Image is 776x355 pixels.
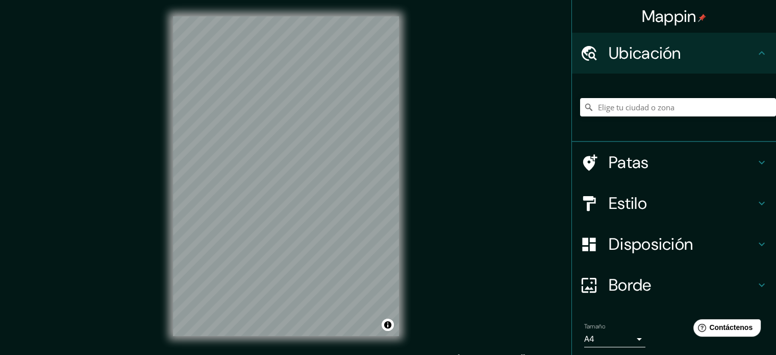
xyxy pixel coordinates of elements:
div: Borde [572,265,776,305]
div: Estilo [572,183,776,224]
input: Elige tu ciudad o zona [580,98,776,116]
font: Mappin [642,6,696,27]
div: Disposición [572,224,776,265]
font: Tamaño [584,322,605,330]
div: Patas [572,142,776,183]
div: A4 [584,331,645,347]
canvas: Mapa [173,16,399,336]
div: Ubicación [572,33,776,74]
font: Ubicación [609,42,681,64]
font: Disposición [609,233,693,255]
button: Activar o desactivar atribución [382,319,394,331]
font: A4 [584,334,594,344]
iframe: Lanzador de widgets de ayuda [685,315,765,344]
font: Patas [609,152,649,173]
font: Borde [609,274,652,296]
font: Estilo [609,193,647,214]
img: pin-icon.png [698,14,706,22]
